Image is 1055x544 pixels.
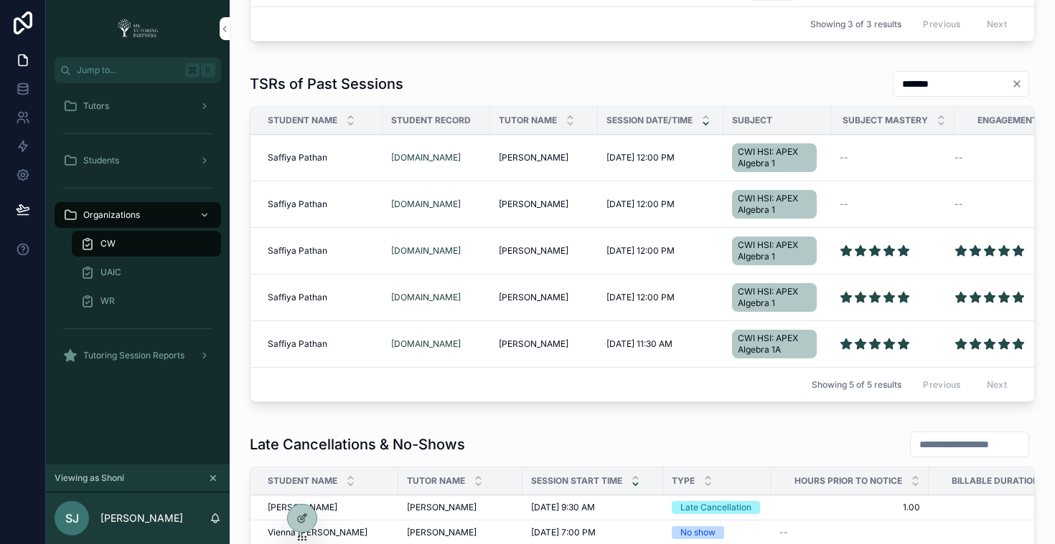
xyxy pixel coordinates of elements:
[531,502,595,513] span: [DATE] 9:30 AM
[268,245,374,257] a: Saffiya Pathan
[391,199,461,210] a: [DOMAIN_NAME]
[531,475,622,487] span: Session Start Time
[100,267,121,278] span: UAIC
[732,187,822,221] a: CWI HSI: APEX Algebra 1
[680,501,751,514] div: Late Cancellation
[843,115,928,126] span: Subject Mastery
[391,152,461,163] a: [DOMAIN_NAME]
[779,527,788,538] span: --
[732,234,822,268] a: CWI HSI: APEX Algebra 1
[955,152,1047,163] a: --
[391,338,461,350] a: [DOMAIN_NAME]
[55,93,221,119] a: Tutors
[250,434,465,454] h1: Late Cancellations & No-Shows
[268,152,374,163] a: Saffiya Pathan
[391,152,482,163] a: [DOMAIN_NAME]
[732,280,822,315] a: CWI HSI: APEX Algebra 1
[72,288,221,314] a: WR
[672,501,762,514] a: Late Cancellation
[738,146,811,169] span: CWI HSI: APEX Algebra 1
[268,527,390,538] a: Vienna [PERSON_NAME]
[407,502,477,513] span: [PERSON_NAME]
[391,245,461,257] a: [DOMAIN_NAME]
[732,327,822,361] a: CWI HSI: APEX Algebra 1A
[407,527,477,538] span: [PERSON_NAME]
[391,292,461,303] a: [DOMAIN_NAME]
[606,338,715,350] a: [DATE] 11:30 AM
[407,527,514,538] a: [PERSON_NAME]
[72,259,221,285] a: UAIC
[732,115,772,126] span: Subject
[113,17,163,40] img: App logo
[391,292,482,303] a: [DOMAIN_NAME]
[268,338,327,350] span: Saffiya Pathan
[268,502,337,513] span: [PERSON_NAME]
[672,475,695,487] span: Type
[499,152,568,163] span: [PERSON_NAME]
[812,379,901,391] span: Showing 5 of 5 results
[738,239,811,262] span: CWI HSI: APEX Algebra 1
[391,245,482,257] a: [DOMAIN_NAME]
[268,338,374,350] a: Saffiya Pathan
[499,199,568,210] span: [PERSON_NAME]
[268,115,337,126] span: Student Name
[268,199,374,210] a: Saffiya Pathan
[606,199,675,210] span: [DATE] 12:00 PM
[499,199,589,210] a: [PERSON_NAME]
[606,338,672,350] span: [DATE] 11:30 AM
[840,199,946,210] a: --
[55,202,221,228] a: Organizations
[100,511,183,525] p: [PERSON_NAME]
[407,475,465,487] span: Tutor Name
[83,100,109,112] span: Tutors
[840,152,848,163] span: --
[531,527,596,538] span: [DATE] 7:00 PM
[606,245,675,257] span: [DATE] 12:00 PM
[606,245,715,257] a: [DATE] 12:00 PM
[794,475,902,487] span: Hours prior to notice
[840,152,946,163] a: --
[250,74,403,94] h1: TSRs of Past Sessions
[531,502,655,513] a: [DATE] 9:30 AM
[606,292,715,303] a: [DATE] 12:00 PM
[531,527,655,538] a: [DATE] 7:00 PM
[810,19,901,30] span: Showing 3 of 3 results
[738,286,811,309] span: CWI HSI: APEX Algebra 1
[732,140,822,175] a: CWI HSI: APEX Algebra 1
[738,193,811,216] span: CWI HSI: APEX Algebra 1
[672,526,762,539] a: No show
[83,350,184,361] span: Tutoring Session Reports
[65,510,79,527] span: SJ
[268,199,327,210] span: Saffiya Pathan
[499,152,589,163] a: [PERSON_NAME]
[955,152,963,163] span: --
[83,155,119,166] span: Students
[268,502,390,513] a: [PERSON_NAME]
[840,199,848,210] span: --
[499,338,568,350] span: [PERSON_NAME]
[779,502,920,513] a: 1.00
[202,65,214,76] span: K
[268,527,367,538] span: Vienna [PERSON_NAME]
[499,292,568,303] span: [PERSON_NAME]
[55,343,221,368] a: Tutoring Session Reports
[977,115,1038,126] span: Engagement
[606,152,675,163] span: [DATE] 12:00 PM
[955,199,1047,210] a: --
[779,527,920,538] a: --
[100,238,116,249] span: CW
[55,472,124,484] span: Viewing as Shoni
[72,231,221,257] a: CW
[499,245,589,257] a: [PERSON_NAME]
[268,292,374,303] a: Saffiya Pathan
[268,475,337,487] span: Student Name
[268,152,327,163] span: Saffiya Pathan
[606,199,715,210] a: [DATE] 12:00 PM
[955,199,963,210] span: --
[606,292,675,303] span: [DATE] 12:00 PM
